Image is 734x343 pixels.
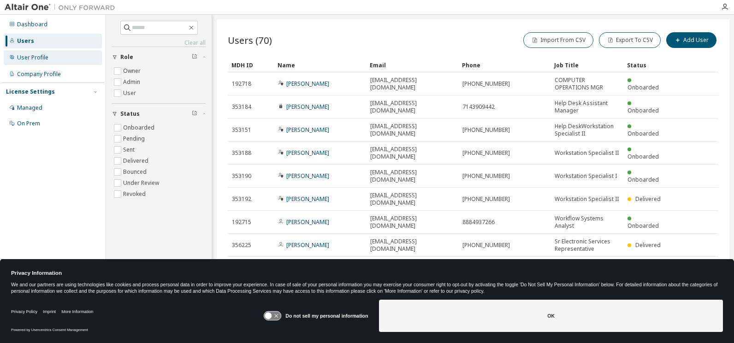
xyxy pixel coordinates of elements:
span: [EMAIL_ADDRESS][DOMAIN_NAME] [370,146,454,160]
div: License Settings [6,88,55,95]
label: Revoked [123,189,148,200]
label: Sent [123,144,136,155]
span: 353190 [232,172,251,180]
span: 353188 [232,149,251,157]
span: Workflow Systems Analyst [555,215,619,230]
button: Export To CSV [599,32,661,48]
span: [PHONE_NUMBER] [462,80,510,88]
span: [PHONE_NUMBER] [462,149,510,157]
span: Status [120,110,140,118]
div: Job Title [554,58,620,72]
span: 353151 [232,126,251,134]
button: Status [112,104,206,124]
a: [PERSON_NAME] [286,80,329,88]
label: Bounced [123,166,148,177]
span: Help Desk Assistant Manager [555,100,619,114]
span: 7143909442 [462,103,495,111]
a: [PERSON_NAME] [286,172,329,180]
span: Onboarded [627,153,659,160]
div: Company Profile [17,71,61,78]
span: Help DeskWorkstation Specialist II [555,123,619,137]
span: Workstation Specialist II [555,149,619,157]
span: 356225 [232,242,251,249]
label: Under Review [123,177,161,189]
label: Pending [123,133,147,144]
span: Workstation Specialist I [555,172,617,180]
label: Owner [123,65,142,77]
span: [EMAIL_ADDRESS][DOMAIN_NAME] [370,123,454,137]
span: Users (70) [228,34,272,47]
span: [EMAIL_ADDRESS][DOMAIN_NAME] [370,192,454,207]
button: Import From CSV [523,32,593,48]
span: Delivered [635,195,661,203]
span: 192715 [232,219,251,226]
span: COMPUTER OPERATIONS MGR [555,77,619,91]
span: [PHONE_NUMBER] [462,172,510,180]
span: Onboarded [627,83,659,91]
div: Managed [17,104,42,112]
label: Admin [123,77,142,88]
span: [EMAIL_ADDRESS][DOMAIN_NAME] [370,169,454,183]
a: [PERSON_NAME] [286,218,329,226]
span: Onboarded [627,222,659,230]
span: [EMAIL_ADDRESS][DOMAIN_NAME] [370,100,454,114]
span: Sr Electronic Services Representative [555,238,619,253]
span: Onboarded [627,106,659,114]
a: [PERSON_NAME] [286,103,329,111]
a: [PERSON_NAME] [286,241,329,249]
div: Email [370,58,455,72]
a: Clear all [112,39,206,47]
button: Add User [666,32,716,48]
span: [EMAIL_ADDRESS][DOMAIN_NAME] [370,77,454,91]
span: 192718 [232,80,251,88]
span: 353192 [232,195,251,203]
label: User [123,88,138,99]
span: Role [120,53,133,61]
span: [PHONE_NUMBER] [462,242,510,249]
div: Status [627,58,666,72]
span: Workstation Specialist II [555,195,619,203]
a: [PERSON_NAME] [286,195,329,203]
button: Role [112,47,206,67]
span: Delivered [635,241,661,249]
div: Dashboard [17,21,47,28]
div: MDH ID [231,58,270,72]
label: Onboarded [123,122,156,133]
span: [EMAIL_ADDRESS][DOMAIN_NAME] [370,238,454,253]
span: Onboarded [627,176,659,183]
a: [PERSON_NAME] [286,126,329,134]
span: 8884937266 [462,219,495,226]
a: [PERSON_NAME] [286,149,329,157]
label: Delivered [123,155,150,166]
div: Users [17,37,34,45]
span: [EMAIL_ADDRESS][DOMAIN_NAME] [370,215,454,230]
span: 353184 [232,103,251,111]
div: On Prem [17,120,40,127]
div: User Profile [17,54,48,61]
span: Clear filter [192,110,197,118]
div: Phone [462,58,547,72]
img: Altair One [5,3,120,12]
span: Clear filter [192,53,197,61]
span: [PHONE_NUMBER] [462,195,510,203]
span: [PHONE_NUMBER] [462,126,510,134]
div: Name [278,58,362,72]
span: Onboarded [627,130,659,137]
